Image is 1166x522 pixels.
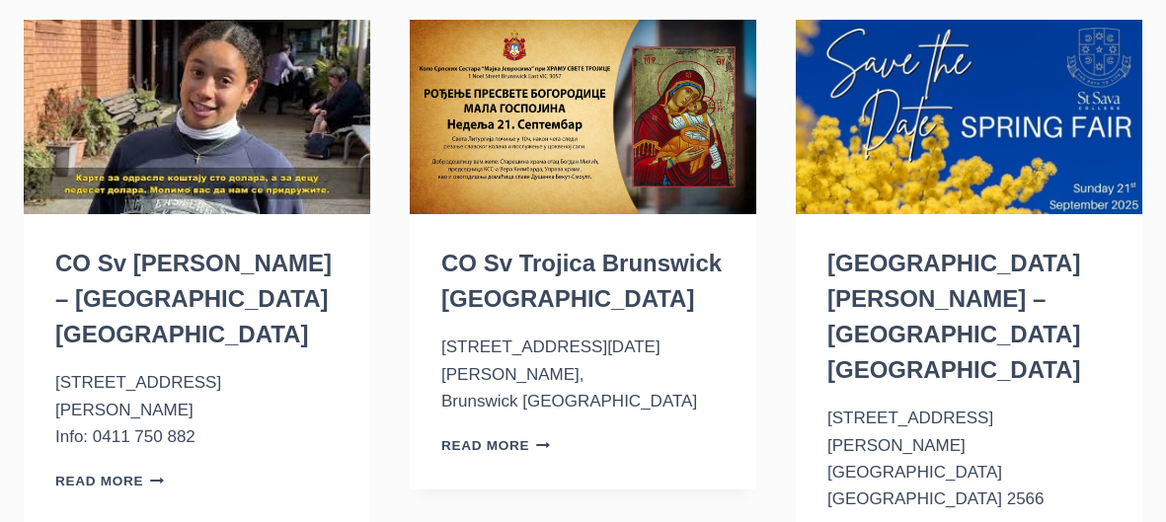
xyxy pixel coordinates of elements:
a: Read More [441,438,550,453]
p: [STREET_ADDRESS][PERSON_NAME] [GEOGRAPHIC_DATA] [GEOGRAPHIC_DATA] 2566 [827,405,1111,512]
a: CO Sv Trojica Brunswick [GEOGRAPHIC_DATA] [441,250,722,312]
p: [STREET_ADDRESS][DATE][PERSON_NAME], Brunswick [GEOGRAPHIC_DATA] [441,334,725,414]
a: [GEOGRAPHIC_DATA][PERSON_NAME] – [GEOGRAPHIC_DATA] [GEOGRAPHIC_DATA] [827,250,1080,383]
p: [STREET_ADDRESS][PERSON_NAME] Info: 0411 750 882 [55,369,339,450]
img: St Sava College – Varroville NSW [796,20,1142,214]
a: Read More [55,474,164,488]
img: CO Sv J. Krstitelj – Wollongong NSW [24,20,370,214]
a: CO Sv [PERSON_NAME] – [GEOGRAPHIC_DATA] [GEOGRAPHIC_DATA] [55,250,332,347]
img: CO Sv Trojica Brunswick VIC [410,20,756,214]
